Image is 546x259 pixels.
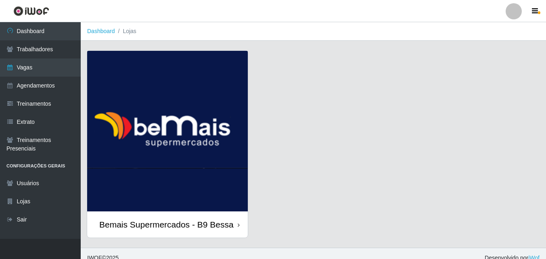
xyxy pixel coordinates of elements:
a: Bemais Supermercados - B9 Bessa [87,51,248,238]
img: CoreUI Logo [13,6,49,16]
li: Lojas [115,27,136,36]
nav: breadcrumb [81,22,546,41]
div: Bemais Supermercados - B9 Bessa [99,219,234,230]
a: Dashboard [87,28,115,34]
img: cardImg [87,51,248,211]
